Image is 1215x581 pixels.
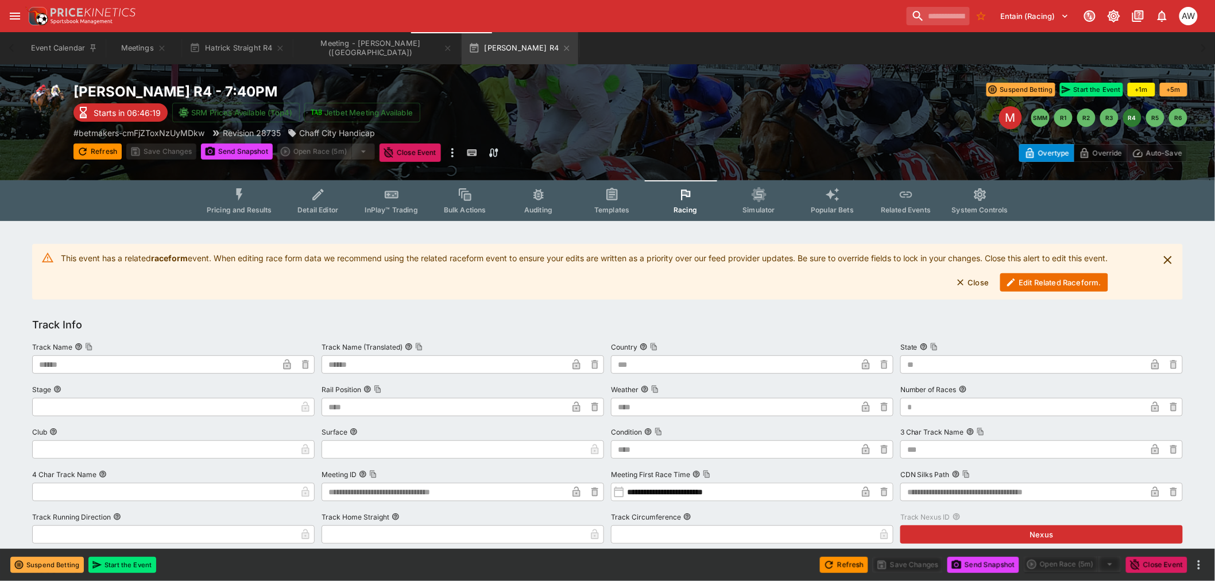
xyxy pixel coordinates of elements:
button: R3 [1100,109,1119,127]
button: Close Event [1126,557,1187,573]
button: Notifications [1152,6,1173,26]
button: Copy To Clipboard [85,343,93,351]
button: Suspend Betting [986,83,1055,96]
button: more [1192,558,1206,572]
button: Track Nexus ID [953,513,961,521]
button: Track Circumference [683,513,691,521]
button: Copy To Clipboard [374,385,382,393]
img: jetbet-logo.svg [311,107,322,118]
div: Chaff City Handicap [288,127,375,139]
span: InPlay™ Trading [365,206,418,214]
p: Rail Position [322,385,361,394]
p: Condition [611,427,642,437]
p: Weather [611,385,639,394]
img: PriceKinetics [51,8,136,17]
button: Event Calendar [24,32,105,64]
input: search [907,7,970,25]
button: Meeting - Broome (AUS) [294,32,459,64]
img: PriceKinetics Logo [25,5,48,28]
p: 4 Char Track Name [32,470,96,479]
button: Nexus [900,525,1183,544]
button: Copy To Clipboard [369,470,377,478]
p: Track Name (Translated) [322,342,403,352]
nav: pagination navigation [1031,109,1187,127]
p: Country [611,342,637,352]
p: Track Nexus ID [900,512,950,522]
button: Suspend Betting [10,557,84,573]
button: Meeting IDCopy To Clipboard [359,470,367,478]
button: R5 [1146,109,1164,127]
span: Auditing [524,206,552,214]
p: Surface [322,427,347,437]
button: Copy To Clipboard [977,428,985,436]
button: Meeting First Race TimeCopy To Clipboard [692,470,701,478]
p: Meeting First Race Time [611,470,690,479]
span: System Controls [952,206,1008,214]
button: Rail PositionCopy To Clipboard [363,385,372,393]
button: R4 [1123,109,1142,127]
button: No Bookmarks [972,7,990,25]
span: Racing [674,206,697,214]
div: Event type filters [198,180,1017,221]
button: Close [950,273,996,292]
strong: raceform [151,253,188,263]
button: Select Tenant [994,7,1076,25]
p: CDN Silks Path [900,470,950,479]
span: Bulk Actions [444,206,486,214]
button: Meetings [107,32,180,64]
button: Club [49,428,57,436]
button: WeatherCopy To Clipboard [641,385,649,393]
p: Revision 28735 [223,127,281,139]
button: Track NameCopy To Clipboard [75,343,83,351]
span: Popular Bets [811,206,854,214]
button: Track Running Direction [113,513,121,521]
button: Track Home Straight [392,513,400,521]
span: Related Events [881,206,931,214]
button: Jetbet Meeting Available [304,103,420,122]
button: Override [1074,144,1127,162]
button: Copy To Clipboard [655,428,663,436]
div: Edit Meeting [999,106,1022,129]
button: Copy To Clipboard [962,470,970,478]
h2: Copy To Clipboard [73,83,630,100]
button: Send Snapshot [201,144,273,160]
button: Copy To Clipboard [650,343,658,351]
p: Override [1093,147,1122,159]
button: +1m [1128,83,1155,96]
button: Start the Event [88,557,156,573]
p: Chaff City Handicap [299,127,375,139]
div: Amanda Whitta [1179,7,1198,25]
p: Stage [32,385,51,394]
button: [PERSON_NAME] R4 [462,32,578,64]
div: split button [1024,556,1121,572]
button: Start the Event [1060,83,1123,96]
p: Auto-Save [1146,147,1182,159]
button: Connected to PK [1079,6,1100,26]
button: Surface [350,428,358,436]
button: R1 [1054,109,1073,127]
p: Meeting ID [322,470,357,479]
img: Sportsbook Management [51,19,113,24]
button: SMM [1031,109,1050,127]
p: Track Name [32,342,72,352]
button: 4 Char Track Name [99,470,107,478]
button: Refresh [820,557,868,573]
button: Auto-Save [1127,144,1187,162]
button: CDN Silks PathCopy To Clipboard [952,470,960,478]
p: Track Running Direction [32,512,111,522]
button: Hatrick Straight R4 [183,32,292,64]
p: State [900,342,918,352]
button: Toggle light/dark mode [1104,6,1124,26]
button: Stage [53,385,61,393]
p: Starts in 06:46:19 [94,107,161,119]
p: Track Circumference [611,512,681,522]
button: StateCopy To Clipboard [920,343,928,351]
div: split button [277,144,375,160]
div: Start From [1019,144,1187,162]
button: Amanda Whitta [1176,3,1201,29]
button: Number of Races [959,385,967,393]
button: R6 [1169,109,1187,127]
button: SRM Prices Available (Top4) [172,103,300,122]
button: Copy To Clipboard [930,343,938,351]
h5: Track Info [32,318,82,331]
